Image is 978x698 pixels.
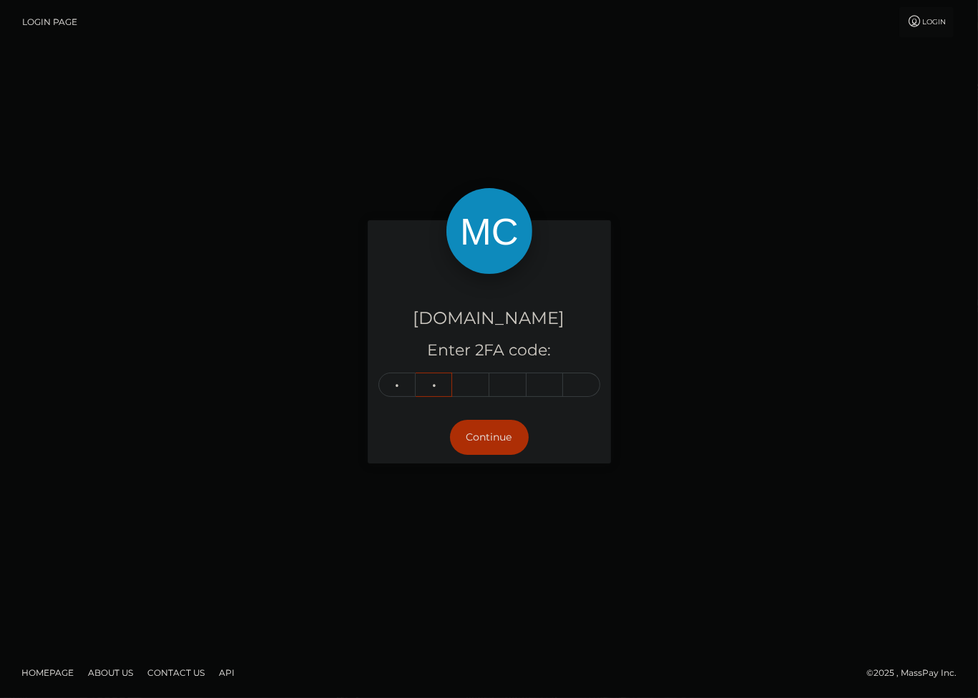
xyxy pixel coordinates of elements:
[378,306,600,331] h4: [DOMAIN_NAME]
[142,662,210,684] a: Contact Us
[450,420,529,455] button: Continue
[16,662,79,684] a: Homepage
[866,665,967,681] div: © 2025 , MassPay Inc.
[82,662,139,684] a: About Us
[22,7,77,37] a: Login Page
[213,662,240,684] a: API
[378,340,600,362] h5: Enter 2FA code:
[446,188,532,274] img: McLuck.com
[899,7,954,37] a: Login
